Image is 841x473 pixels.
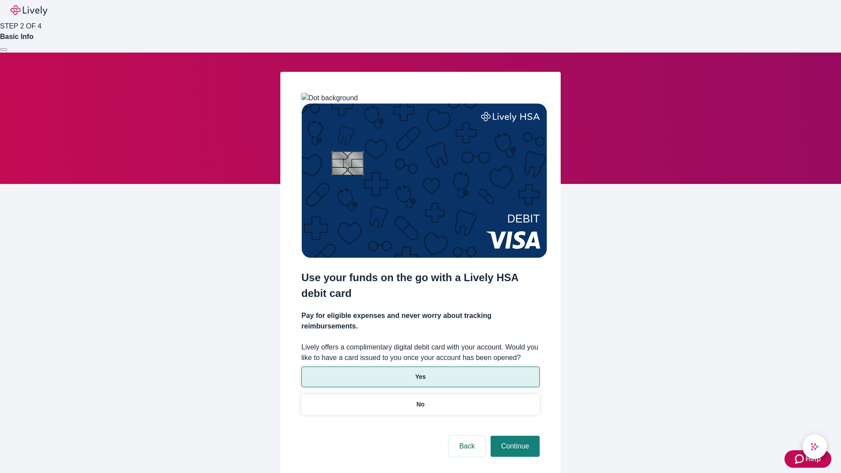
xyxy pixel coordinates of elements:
[795,454,806,464] svg: Zendesk support icon
[802,434,827,459] button: chat
[301,270,540,301] h2: Use your funds on the go with a Lively HSA debit card
[784,450,831,468] button: Zendesk support iconHelp
[806,454,821,464] span: Help
[417,400,425,409] p: No
[11,5,47,16] img: Lively
[301,342,540,363] label: Lively offers a complimentary digital debit card with your account. Would you like to have a card...
[301,311,540,332] h4: Pay for eligible expenses and never worry about tracking reimbursements.
[301,367,540,387] button: Yes
[415,372,426,381] p: Yes
[301,394,540,415] button: No
[810,442,819,451] svg: Lively AI Assistant
[301,103,547,258] img: Debit card
[491,436,540,457] button: Continue
[301,93,358,103] img: Dot background
[449,436,485,457] button: Back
